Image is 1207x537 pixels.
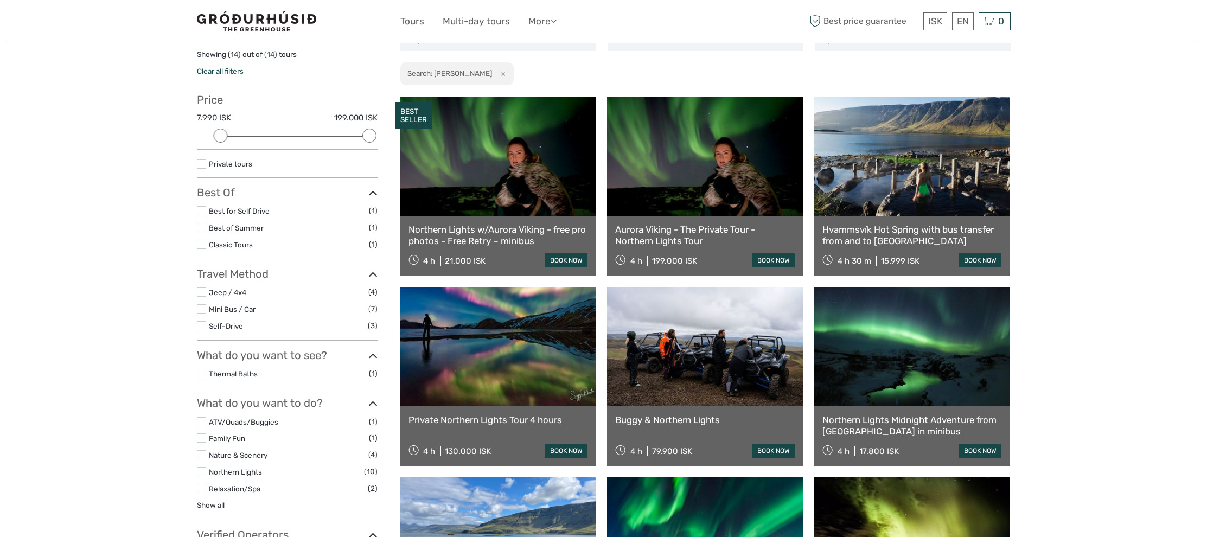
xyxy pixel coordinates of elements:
span: (1) [369,204,378,217]
strong: Filters [197,31,229,44]
div: 199.000 ISK [652,256,697,266]
h3: What do you want to see? [197,349,378,362]
span: ISK [928,16,942,27]
span: 0 [997,16,1006,27]
span: 4 h [423,256,435,266]
div: Showing ( ) out of ( ) tours [197,49,378,66]
a: Best for Self Drive [209,207,270,215]
h3: Best Of [197,186,378,199]
button: x [494,68,508,79]
span: (1) [369,221,378,234]
span: Best price guarantee [807,12,921,30]
label: 199.000 ISK [334,112,378,124]
a: Self-Drive [209,322,243,330]
a: Thermal Baths [209,369,258,378]
label: 7.990 ISK [197,112,231,124]
a: Private Northern Lights Tour 4 hours [408,414,588,425]
button: Open LiveChat chat widget [125,17,138,30]
span: (3) [368,319,378,332]
a: Family Fun [209,434,245,443]
a: Buggy & Northern Lights [615,414,795,425]
a: Clear all filters [197,67,244,75]
a: Show all [197,501,225,509]
a: Aurora Viking - The Private Tour - Northern Lights Tour [615,224,795,246]
span: 4 h [838,446,850,456]
span: (4) [368,286,378,298]
h2: Search: [PERSON_NAME] [407,69,492,78]
span: (10) [364,465,378,478]
a: book now [959,253,1001,267]
img: 1578-341a38b5-ce05-4595-9f3d-b8aa3718a0b3_logo_small.jpg [197,11,316,31]
h3: Travel Method [197,267,378,280]
span: (2) [368,482,378,495]
div: BEST SELLER [395,102,432,129]
span: (1) [369,367,378,380]
span: (7) [368,303,378,315]
label: 14 [231,49,238,60]
a: book now [545,444,587,458]
a: Tours [400,14,424,29]
h3: Price [197,93,378,106]
a: Jeep / 4x4 [209,288,246,297]
a: Best of Summer [209,223,264,232]
span: (4) [368,449,378,461]
a: book now [752,253,795,267]
div: 15.999 ISK [881,256,919,266]
span: 4 h [630,446,642,456]
label: 14 [267,49,274,60]
a: book now [545,253,587,267]
a: Northern Lights w/Aurora Viking - free pro photos - Free Retry – minibus [408,224,588,246]
p: We're away right now. Please check back later! [15,19,123,28]
a: Multi-day tours [443,14,510,29]
div: 21.000 ISK [445,256,486,266]
a: Nature & Scenery [209,451,267,459]
a: Northern Lights Midnight Adventure from [GEOGRAPHIC_DATA] in minibus [822,414,1002,437]
span: (1) [369,432,378,444]
a: Relaxation/Spa [209,484,260,493]
a: Northern Lights [209,468,262,476]
span: (1) [369,238,378,251]
a: Hvammsvík Hot Spring with bus transfer from and to [GEOGRAPHIC_DATA] [822,224,1002,246]
h3: What do you want to do? [197,397,378,410]
a: book now [752,444,795,458]
div: 79.900 ISK [652,446,692,456]
a: Classic Tours [209,240,253,249]
a: More [528,14,557,29]
a: ATV/Quads/Buggies [209,418,278,426]
span: 4 h [423,446,435,456]
a: Mini Bus / Car [209,305,256,314]
a: Private tours [209,159,252,168]
span: 4 h 30 m [838,256,871,266]
a: book now [959,444,1001,458]
span: 4 h [630,256,642,266]
div: 130.000 ISK [445,446,491,456]
span: (1) [369,415,378,428]
div: EN [952,12,974,30]
div: 17.800 ISK [859,446,899,456]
